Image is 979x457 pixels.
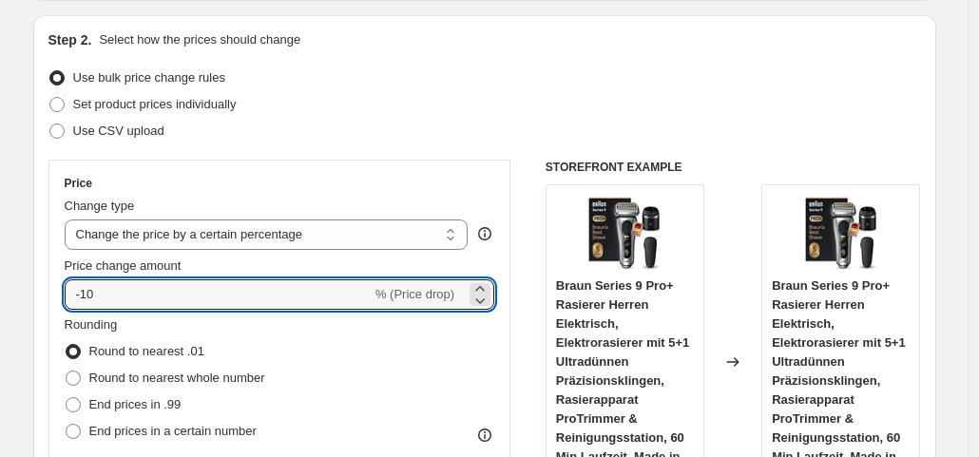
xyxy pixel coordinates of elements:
[65,176,92,191] h3: Price
[803,195,879,271] img: 81lKy4amrzL_80x.jpg
[73,97,237,111] span: Set product prices individually
[89,371,265,385] span: Round to nearest whole number
[73,124,164,138] span: Use CSV upload
[65,279,372,310] input: -15
[73,70,225,85] span: Use bulk price change rules
[89,424,257,438] span: End prices in a certain number
[546,160,921,175] h6: STOREFRONT EXAMPLE
[99,30,300,49] p: Select how the prices should change
[375,287,454,301] span: % (Price drop)
[89,397,182,411] span: End prices in .99
[586,195,662,271] img: 81lKy4amrzL_80x.jpg
[65,199,135,213] span: Change type
[65,317,118,332] span: Rounding
[89,344,204,358] span: Round to nearest .01
[475,224,494,243] div: help
[65,258,182,273] span: Price change amount
[48,30,92,49] h2: Step 2.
